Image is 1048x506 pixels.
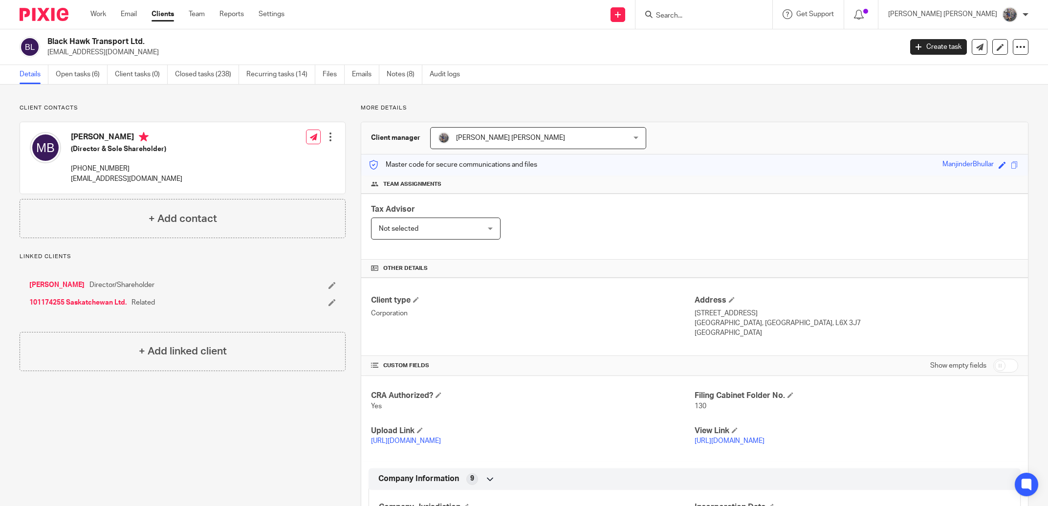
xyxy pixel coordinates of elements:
h4: + Add contact [149,211,217,226]
a: Audit logs [430,65,467,84]
a: Files [323,65,345,84]
h2: Black Hawk Transport Ltd. [47,37,726,47]
p: Master code for secure communications and files [369,160,537,170]
p: [EMAIL_ADDRESS][DOMAIN_NAME] [71,174,182,184]
p: Client contacts [20,104,346,112]
a: [URL][DOMAIN_NAME] [695,438,764,444]
a: Closed tasks (238) [175,65,239,84]
h4: Client type [371,295,695,306]
i: Primary [139,132,149,142]
a: Client tasks (0) [115,65,168,84]
input: Search [655,12,743,21]
a: Recurring tasks (14) [246,65,315,84]
p: [PHONE_NUMBER] [71,164,182,174]
span: Not selected [379,225,418,232]
label: Show empty fields [930,361,986,371]
span: Director/Shareholder [89,280,154,290]
span: [PERSON_NAME] [PERSON_NAME] [456,134,565,141]
img: 20160912_191538.jpg [1002,7,1018,22]
a: [PERSON_NAME] [29,280,85,290]
span: 130 [695,403,706,410]
p: Linked clients [20,253,346,261]
a: Details [20,65,48,84]
span: Team assignments [383,180,441,188]
img: 20160912_191538.jpg [438,132,450,144]
a: Work [90,9,106,19]
h5: (Director & Sole Shareholder) [71,144,182,154]
p: Corporation [371,308,695,318]
p: [EMAIL_ADDRESS][DOMAIN_NAME] [47,47,895,57]
p: More details [361,104,1028,112]
img: svg%3E [30,132,61,163]
a: Clients [152,9,174,19]
div: ManjinderBhullar [942,159,994,171]
h4: Upload Link [371,426,695,436]
a: Settings [259,9,284,19]
a: Email [121,9,137,19]
span: Get Support [796,11,834,18]
h4: CUSTOM FIELDS [371,362,695,370]
h4: Address [695,295,1018,306]
p: [STREET_ADDRESS] [695,308,1018,318]
h3: Client manager [371,133,420,143]
img: svg%3E [20,37,40,57]
h4: View Link [695,426,1018,436]
span: Other details [383,264,428,272]
p: [GEOGRAPHIC_DATA] [695,328,1018,338]
a: Notes (8) [387,65,422,84]
span: Related [131,298,155,308]
a: Team [189,9,205,19]
p: [GEOGRAPHIC_DATA], [GEOGRAPHIC_DATA], L6X 3J7 [695,318,1018,328]
span: 9 [470,474,474,484]
a: Reports [219,9,244,19]
a: Open tasks (6) [56,65,108,84]
h4: Filing Cabinet Folder No. [695,391,1018,401]
h4: CRA Authorized? [371,391,695,401]
p: [PERSON_NAME] [PERSON_NAME] [888,9,997,19]
h4: + Add linked client [139,344,227,359]
span: Yes [371,403,382,410]
a: 101174255 Saskatchewan Ltd. [29,298,127,308]
h4: [PERSON_NAME] [71,132,182,144]
a: [URL][DOMAIN_NAME] [371,438,441,444]
a: Emails [352,65,379,84]
a: Create task [910,39,967,55]
img: Pixie [20,8,68,21]
span: Tax Advisor [371,205,415,213]
span: Company Information [378,474,459,484]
